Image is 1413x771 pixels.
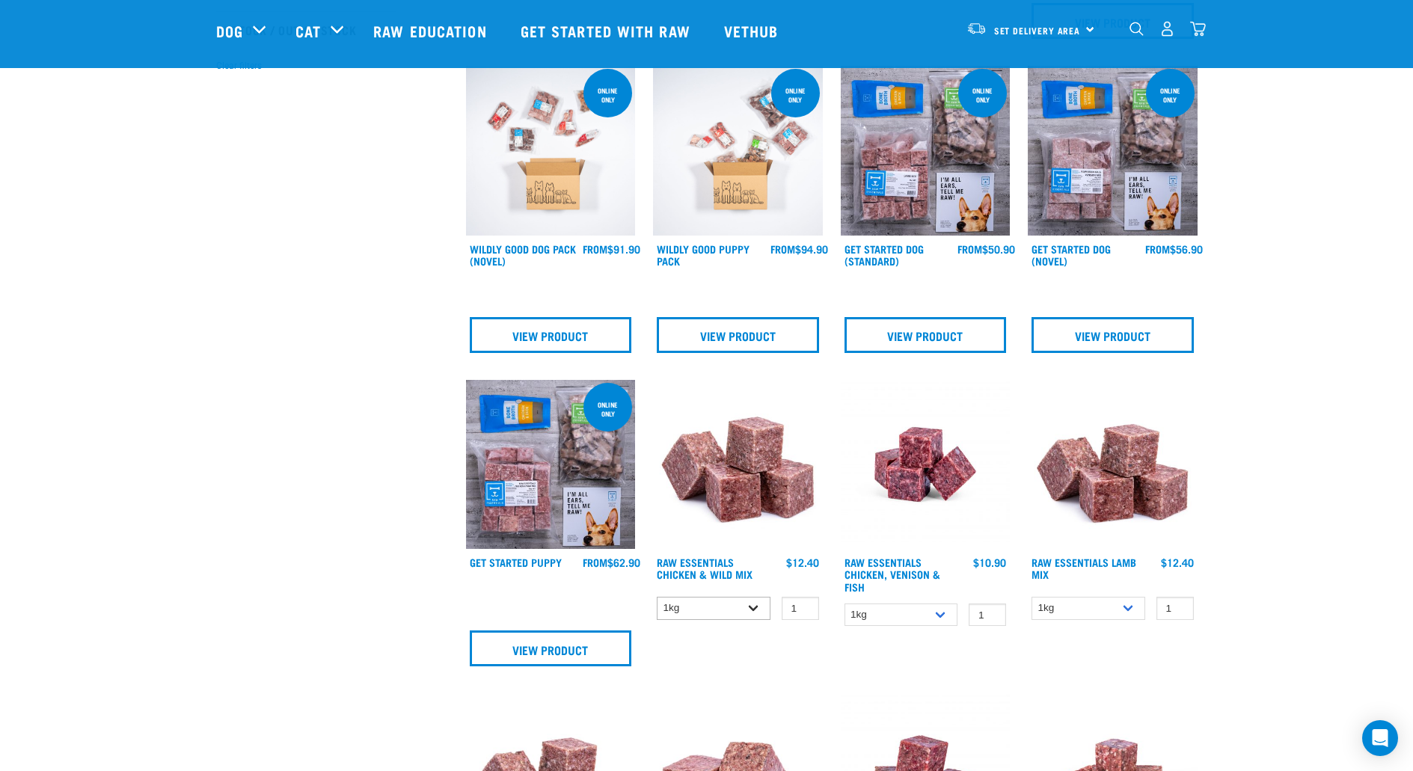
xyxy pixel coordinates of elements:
div: $12.40 [786,556,819,568]
div: $12.40 [1161,556,1194,568]
div: $56.90 [1145,243,1203,255]
img: home-icon-1@2x.png [1130,22,1144,36]
img: van-moving.png [966,22,987,35]
img: NSP Dog Standard Update [841,66,1011,236]
span: Set Delivery Area [994,28,1081,33]
a: Raw Essentials Lamb Mix [1032,559,1136,577]
a: Raw Essentials Chicken & Wild Mix [657,559,753,577]
div: online only [583,393,632,425]
span: FROM [1145,246,1170,251]
img: Puppy 0 2sec [653,66,823,236]
a: View Product [845,317,1007,353]
img: user.png [1159,21,1175,37]
input: 1 [782,597,819,620]
img: Chicken Venison mix 1655 [841,380,1011,550]
input: 1 [1156,597,1194,620]
a: Raw Education [358,1,505,61]
a: View Product [657,317,819,353]
a: Get started with Raw [506,1,709,61]
div: Online Only [771,79,820,111]
img: Dog Novel 0 2sec [466,66,636,236]
div: $91.90 [583,243,640,255]
a: Wildly Good Dog Pack (Novel) [470,246,576,263]
div: $94.90 [770,243,828,255]
a: View Product [470,630,632,666]
div: $62.90 [583,556,640,568]
span: FROM [583,246,607,251]
a: Get Started Puppy [470,559,562,565]
a: Get Started Dog (Standard) [845,246,924,263]
img: home-icon@2x.png [1190,21,1206,37]
input: 1 [969,603,1006,627]
div: online only [1146,79,1195,111]
a: Cat [295,19,321,42]
a: View Product [1032,317,1194,353]
a: Get Started Dog (Novel) [1032,246,1111,263]
div: $50.90 [957,243,1015,255]
a: Raw Essentials Chicken, Venison & Fish [845,559,940,589]
a: View Product [470,317,632,353]
div: $10.90 [973,556,1006,568]
img: Pile Of Cubed Chicken Wild Meat Mix [653,380,823,550]
a: Dog [216,19,243,42]
span: FROM [770,246,795,251]
img: NPS Puppy Update [466,380,636,550]
a: Vethub [709,1,797,61]
img: ?1041 RE Lamb Mix 01 [1028,380,1198,550]
div: Open Intercom Messenger [1362,720,1398,756]
div: Online Only [583,79,632,111]
div: online only [958,79,1007,111]
span: FROM [957,246,982,251]
img: NSP Dog Novel Update [1028,66,1198,236]
span: FROM [583,559,607,565]
a: Wildly Good Puppy Pack [657,246,750,263]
